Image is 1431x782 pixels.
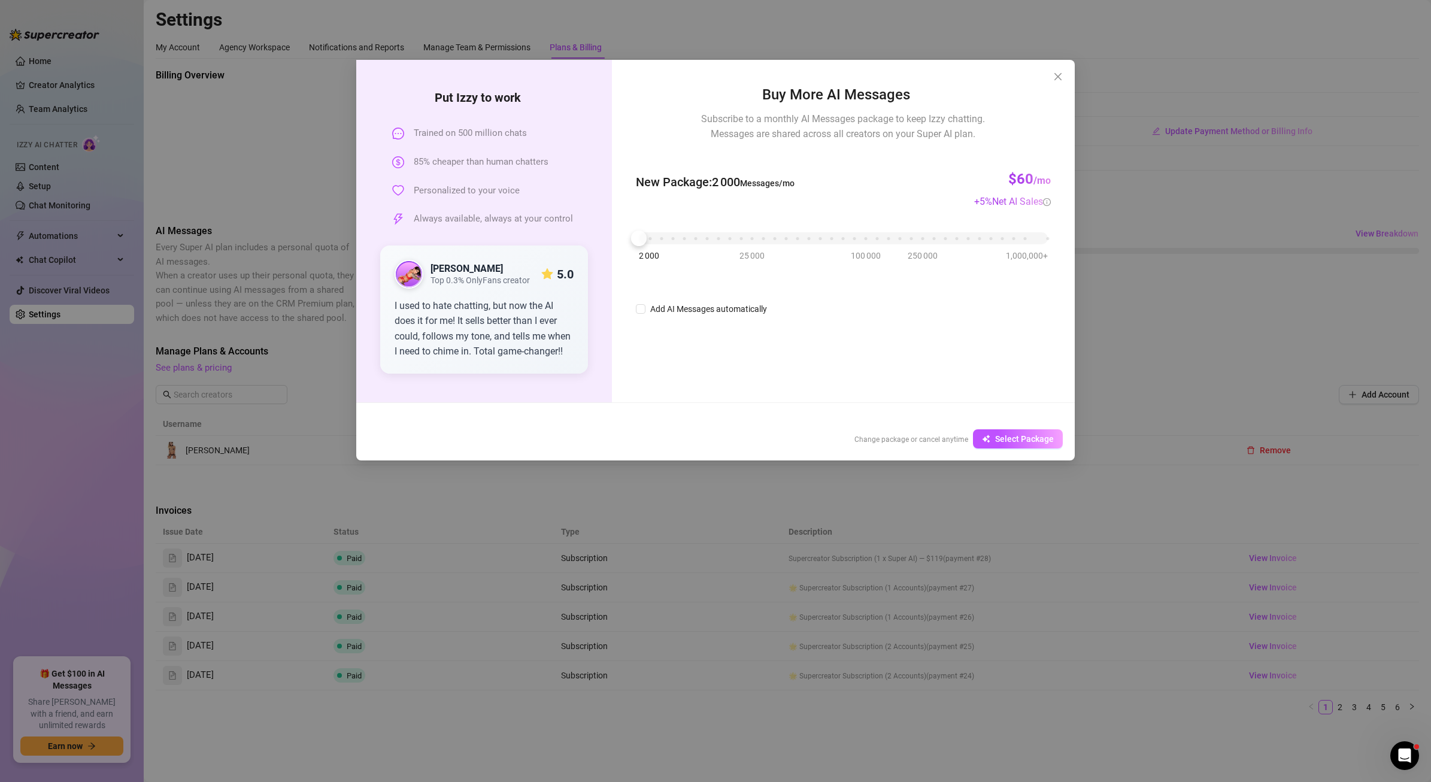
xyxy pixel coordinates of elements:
iframe: Intercom live chat [1390,741,1419,770]
span: Trained on 500 million chats [414,126,527,141]
span: 100 000 [851,249,881,262]
span: 85% cheaper than human chatters [414,155,548,169]
span: 25 000 [739,249,765,262]
div: Add AI Messages automatically [650,302,767,316]
h3: $60 [1008,170,1051,189]
span: Always available, always at your control [414,212,573,226]
span: star [541,268,553,280]
button: Select Package [973,429,1063,448]
span: heart [392,184,404,196]
strong: [PERSON_NAME] [430,263,503,274]
span: info-circle [1043,198,1051,206]
span: Messages/mo [740,178,795,188]
span: thunderbolt [392,213,404,225]
span: Personalized to your voice [414,184,520,198]
img: public [396,261,422,287]
span: Buy More AI Messages [762,84,924,107]
span: Change package or cancel anytime [854,435,968,444]
div: I used to hate chatting, but now the AI does it for me! It sells better than I ever could, follow... [395,298,574,359]
span: 2 000 [639,249,659,262]
span: Close [1048,72,1068,81]
span: 250 000 [908,249,938,262]
span: Subscribe to a monthly AI Messages package to keep Izzy chatting. Messages are shared across all ... [701,111,985,141]
button: Close [1048,67,1068,86]
span: Top 0.3% OnlyFans creator [430,275,530,286]
span: + 5 % [974,196,1051,207]
span: close [1053,72,1063,81]
span: message [392,128,404,140]
span: New Package : 2 000 [636,173,795,192]
strong: Put Izzy to work [435,90,533,105]
div: Net AI Sales [992,194,1051,209]
span: dollar [392,156,404,168]
span: /mo [1033,175,1051,186]
strong: 5.0 [557,267,574,281]
span: 1,000,000+ [1006,249,1048,262]
span: Select Package [995,434,1054,444]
